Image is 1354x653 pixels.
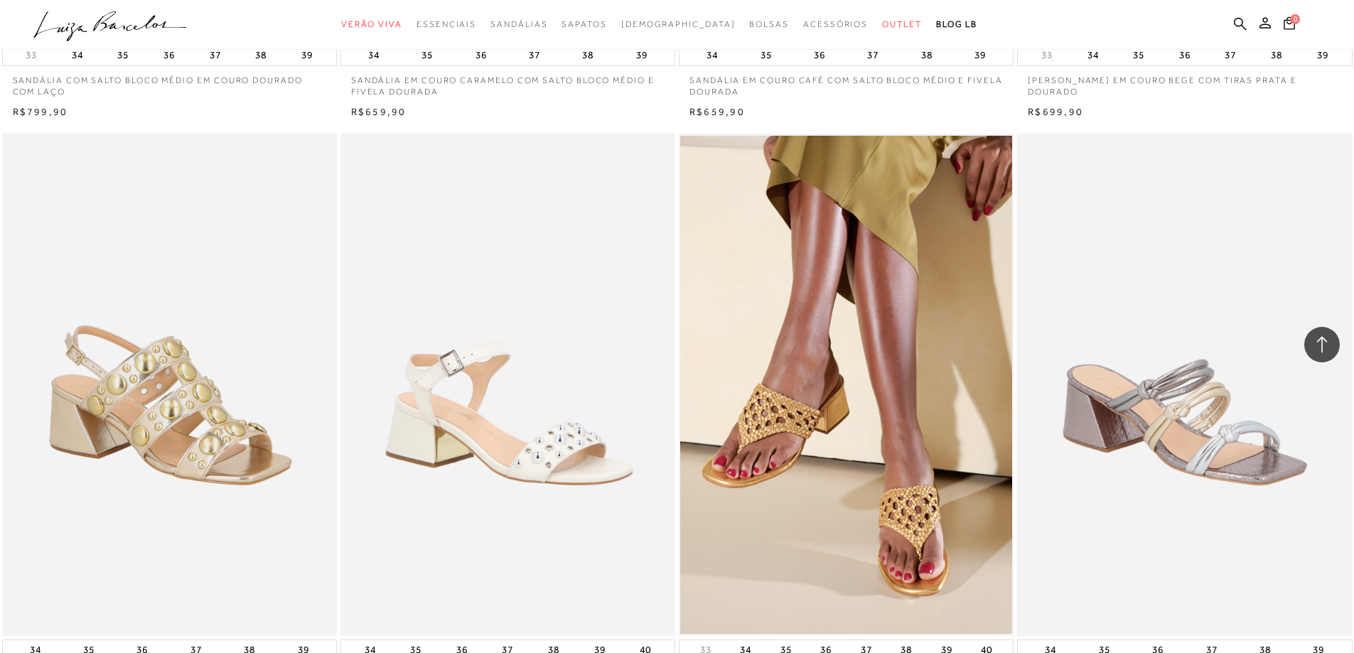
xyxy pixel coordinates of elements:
span: Verão Viva [341,19,402,29]
button: 39 [297,45,317,65]
button: 34 [1083,45,1103,65]
button: 37 [863,45,883,65]
span: Essenciais [417,19,476,29]
img: SANDÁLIA DE SALTO BLOCO MÉDIO EM METALIZADO CHUMBO COM TIRAS NÓS MULTICOLOR [1019,136,1350,634]
button: 38 [251,45,271,65]
a: SANDÁLIA EM COURO OFF WHITE COM APLICAÇÕES METÁLICAS E SALTO BLOCO SANDÁLIA EM COURO OFF WHITE CO... [342,136,674,634]
span: Sandálias [490,19,547,29]
button: 36 [471,45,491,65]
img: SANDÁLIA DE DEDO OURO COM TIRAS TRANÇADAS E SALTO BLOCO [680,136,1012,634]
span: Acessórios [803,19,868,29]
a: categoryNavScreenReaderText [749,11,789,38]
button: 39 [970,45,990,65]
button: 0 [1279,16,1299,35]
span: BLOG LB [936,19,977,29]
button: 34 [364,45,384,65]
span: 0 [1290,14,1300,24]
a: SANDÁLIA DE SALTO BLOCO MÉDIO EM METALIZADO CHUMBO COM TIRAS NÓS MULTICOLOR SANDÁLIA DE SALTO BLO... [1019,136,1350,634]
button: 37 [1220,45,1240,65]
button: 38 [917,45,937,65]
a: categoryNavScreenReaderText [882,11,922,38]
button: 39 [632,45,652,65]
a: categoryNavScreenReaderText [341,11,402,38]
img: SANDÁLIA EM COURO OFF WHITE COM APLICAÇÕES METÁLICAS E SALTO BLOCO [342,136,674,634]
span: Outlet [882,19,922,29]
button: 34 [702,45,722,65]
a: noSubCategoriesText [621,11,736,38]
a: categoryNavScreenReaderText [803,11,868,38]
button: 36 [810,45,829,65]
span: [DEMOGRAPHIC_DATA] [621,19,736,29]
button: 36 [1175,45,1195,65]
button: 33 [1037,48,1057,62]
a: BLOG LB [936,11,977,38]
span: Bolsas [749,19,789,29]
a: SANDÁLIA COM SALTO BLOCO MÉDIO EM COURO DOURADO COM LAÇO [2,66,337,99]
button: 33 [21,48,41,62]
span: Sapatos [562,19,606,29]
button: 35 [417,45,437,65]
button: 35 [1129,45,1149,65]
a: categoryNavScreenReaderText [417,11,476,38]
span: R$799,90 [13,106,68,117]
span: R$659,90 [351,106,407,117]
a: SANDÁLIA EM COURO CARAMELO COM SALTO BLOCO MÉDIO E FIVELA DOURADA [340,66,675,99]
a: SANDÁLIA COM SALTO BLOCO MÉDIO EM METALIZADO DOURADO COM APLICAÇÕES METÁLICAS SANDÁLIA COM SALTO ... [4,136,335,634]
button: 35 [113,45,133,65]
a: [PERSON_NAME] EM COURO BEGE COM TIRAS PRATA E DOURADO [1017,66,1352,99]
img: SANDÁLIA COM SALTO BLOCO MÉDIO EM METALIZADO DOURADO COM APLICAÇÕES METÁLICAS [4,136,335,634]
button: 39 [1313,45,1333,65]
a: SANDÁLIA DE DEDO OURO COM TIRAS TRANÇADAS E SALTO BLOCO SANDÁLIA DE DEDO OURO COM TIRAS TRANÇADAS... [680,136,1012,634]
button: 37 [525,45,544,65]
a: SANDÁLIA EM COURO CAFÉ COM SALTO BLOCO MÉDIO E FIVELA DOURADA [679,66,1014,99]
a: categoryNavScreenReaderText [562,11,606,38]
span: R$659,90 [689,106,745,117]
button: 35 [756,45,776,65]
button: 37 [205,45,225,65]
span: R$699,90 [1028,106,1083,117]
button: 38 [578,45,598,65]
button: 36 [159,45,179,65]
a: categoryNavScreenReaderText [490,11,547,38]
button: 38 [1267,45,1286,65]
button: 34 [68,45,87,65]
